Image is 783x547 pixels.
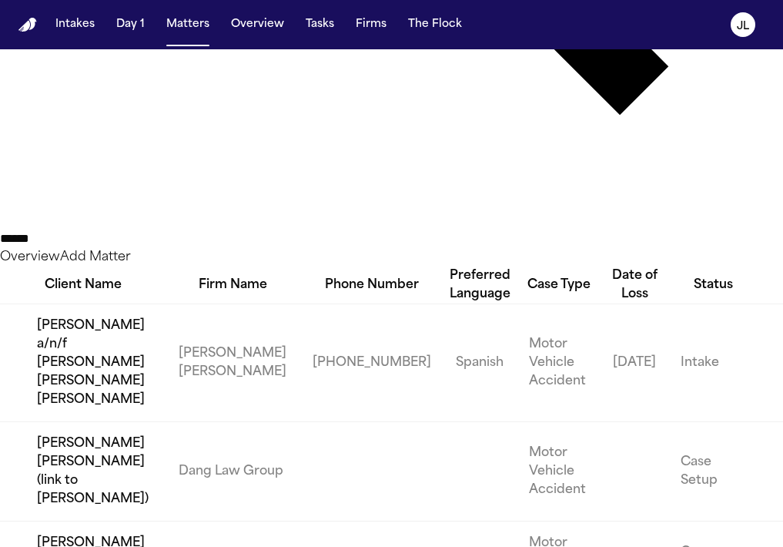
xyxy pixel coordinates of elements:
[601,304,668,422] td: [DATE]
[166,422,300,522] td: Dang Law Group
[18,18,37,32] a: Home
[18,18,37,32] img: Finch Logo
[601,267,668,304] div: Date of Loss
[668,276,758,294] div: Status
[517,276,601,294] div: Case Type
[443,267,517,304] div: Preferred Language
[299,11,340,39] button: Tasks
[517,304,601,422] td: Motor Vehicle Accident
[166,304,300,422] td: [PERSON_NAME] [PERSON_NAME]
[443,304,517,422] td: Spanish
[300,276,443,294] div: Phone Number
[60,248,131,267] button: Add Matter
[350,11,393,39] button: Firms
[668,304,758,422] td: Intake
[160,11,216,39] button: Matters
[166,276,300,294] div: Firm Name
[49,11,101,39] button: Intakes
[517,422,601,522] td: Motor Vehicle Accident
[668,422,758,522] td: Case Setup
[402,11,468,39] button: The Flock
[225,11,290,39] button: Overview
[110,11,151,39] button: Day 1
[300,304,443,422] td: [PHONE_NUMBER]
